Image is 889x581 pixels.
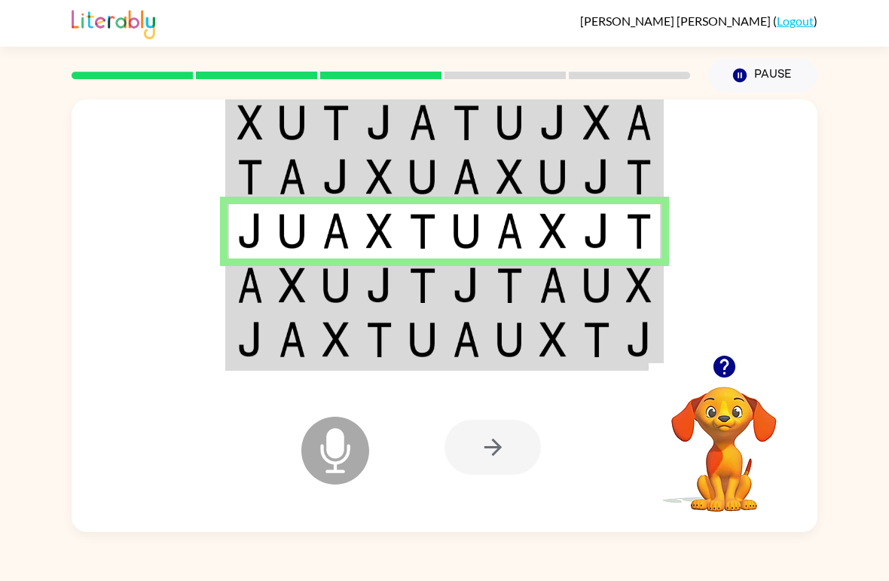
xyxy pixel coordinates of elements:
[453,268,480,303] img: j
[322,159,350,194] img: j
[453,159,480,194] img: a
[649,363,799,514] video: Your browser must support playing .mp4 files to use Literably. Please try using another browser.
[626,105,652,140] img: a
[777,14,814,28] a: Logout
[322,105,350,140] img: t
[279,268,306,303] img: x
[322,213,350,249] img: a
[322,322,350,357] img: x
[539,213,567,249] img: x
[453,105,480,140] img: t
[583,268,610,303] img: u
[626,268,652,303] img: x
[237,268,263,303] img: a
[72,6,155,39] img: Literably
[409,213,436,249] img: t
[279,322,306,357] img: a
[583,105,610,140] img: x
[583,159,610,194] img: j
[580,14,817,28] div: ( )
[539,268,567,303] img: a
[626,159,652,194] img: t
[496,159,524,194] img: x
[496,213,524,249] img: a
[279,159,306,194] img: a
[409,105,436,140] img: a
[583,322,610,357] img: t
[626,322,652,357] img: j
[409,322,436,357] img: u
[453,322,480,357] img: a
[409,159,436,194] img: u
[496,105,524,140] img: u
[279,213,306,249] img: u
[708,58,817,93] button: Pause
[409,268,436,303] img: t
[366,322,393,357] img: t
[237,322,263,357] img: j
[366,213,393,249] img: x
[583,213,610,249] img: j
[366,159,393,194] img: x
[626,213,652,249] img: t
[453,213,480,249] img: u
[366,105,393,140] img: j
[237,159,263,194] img: t
[580,14,773,28] span: [PERSON_NAME] [PERSON_NAME]
[322,268,350,303] img: u
[279,105,306,140] img: u
[496,268,524,303] img: t
[539,105,567,140] img: j
[496,322,524,357] img: u
[539,322,567,357] img: x
[237,105,263,140] img: x
[539,159,567,194] img: u
[366,268,393,303] img: j
[237,213,263,249] img: j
